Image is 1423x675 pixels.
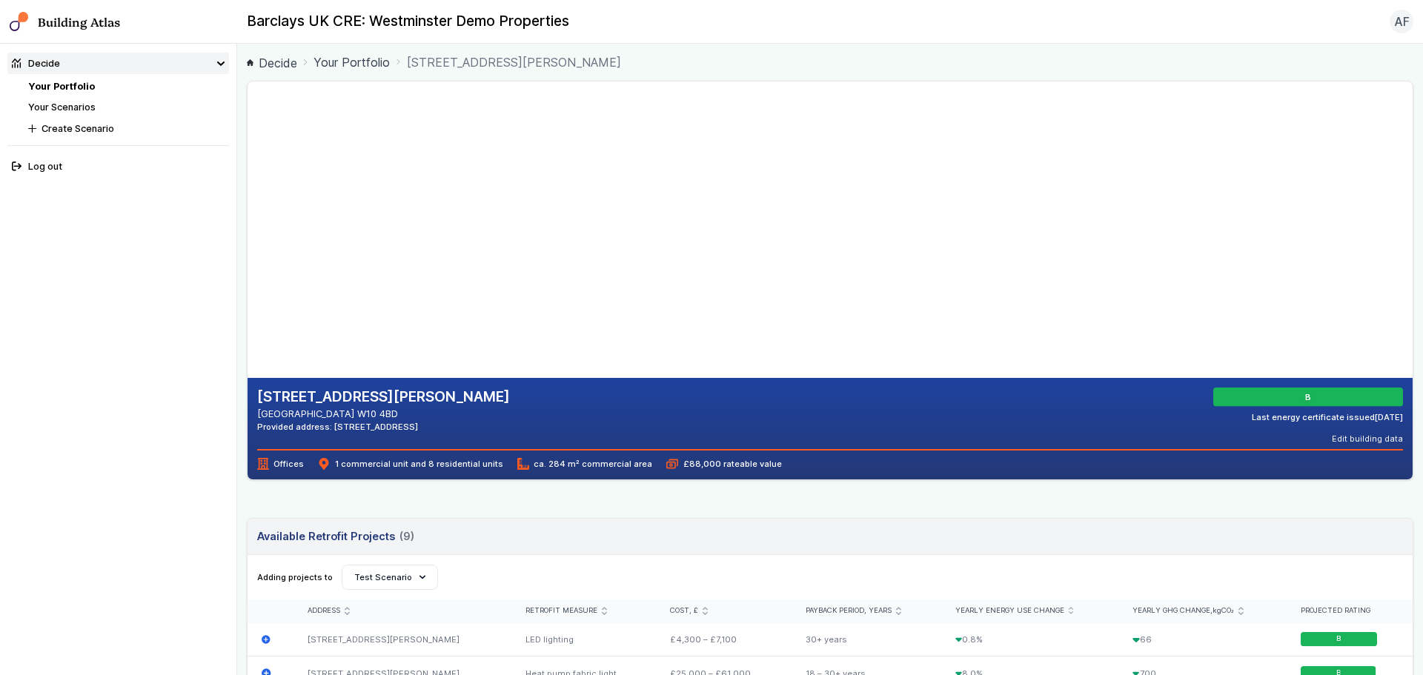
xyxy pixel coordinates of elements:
span: Retrofit measure [525,606,597,616]
span: Cost, £ [670,606,698,616]
address: [GEOGRAPHIC_DATA] W10 4BD [257,407,510,421]
span: Payback period, years [806,606,892,616]
span: B [1336,635,1341,645]
span: [STREET_ADDRESS][PERSON_NAME] [407,53,621,71]
a: Your Portfolio [28,81,95,92]
span: £88,000 rateable value [666,458,781,470]
h2: Barclays UK CRE: Westminster Demo Properties [247,12,569,31]
span: (9) [399,528,414,545]
div: [STREET_ADDRESS][PERSON_NAME] [293,623,511,656]
div: 0.8% [941,623,1118,656]
a: Your Scenarios [28,102,96,113]
h2: [STREET_ADDRESS][PERSON_NAME] [257,388,510,407]
span: Offices [257,458,304,470]
time: [DATE] [1375,412,1403,422]
div: Projected rating [1301,606,1399,616]
a: Decide [247,54,297,72]
a: Your Portfolio [314,53,390,71]
div: Last energy certificate issued [1252,411,1403,423]
span: Yearly energy use change [955,606,1064,616]
span: Adding projects to [257,571,333,583]
span: kgCO₂ [1213,606,1234,614]
span: 1 commercial unit and 8 residential units [318,458,502,470]
h3: Available Retrofit Projects [257,528,414,545]
button: Test Scenario [342,565,438,590]
div: 66 [1118,623,1287,656]
img: main-0bbd2752.svg [10,12,29,31]
button: Edit building data [1332,433,1403,445]
span: B [1305,391,1311,403]
button: Log out [7,156,230,177]
span: ca. 284 m² commercial area [517,458,652,470]
summary: Decide [7,53,230,74]
span: AF [1394,13,1410,30]
button: Create Scenario [24,118,229,139]
div: Decide [12,56,60,70]
div: £4,300 – £7,100 [656,623,792,656]
span: Yearly GHG change, [1132,606,1234,616]
span: Address [308,606,340,616]
button: AF [1390,10,1413,33]
div: Provided address: [STREET_ADDRESS] [257,421,510,433]
div: LED lighting [511,623,656,656]
div: 30+ years [792,623,941,656]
